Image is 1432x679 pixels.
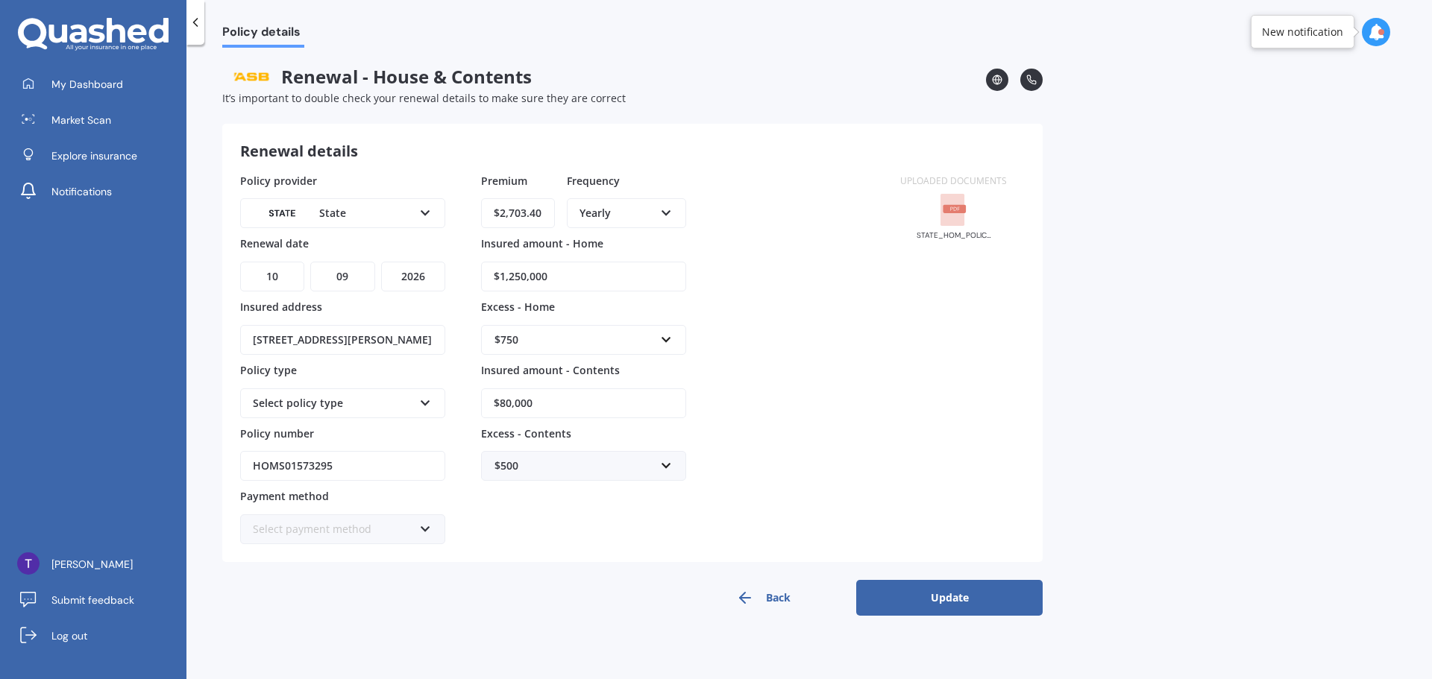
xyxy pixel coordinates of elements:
div: Yearly [580,205,654,221]
label: Uploaded documents [900,174,1007,187]
div: State [253,205,413,221]
span: Notifications [51,184,112,199]
button: Update [856,580,1043,616]
span: It’s important to double check your renewal details to make sure they are correct [222,91,626,105]
div: STATE_HOM_POLICY_SCHEDULE_HOMS01573295_20250822110409597.pdf [917,232,991,239]
span: Excess - Contents [481,426,571,440]
a: Submit feedback [11,585,186,615]
h3: Renewal details [240,142,358,161]
a: Market Scan [11,105,186,135]
span: Explore insurance [51,148,137,163]
div: $500 [494,458,655,474]
a: Notifications [11,177,186,206]
div: Select policy type [253,395,413,411]
span: Insured address [240,300,322,314]
button: Back [670,580,856,616]
span: Policy provider [240,173,317,187]
a: Explore insurance [11,141,186,171]
span: Policy details [222,25,304,45]
span: Insured amount - Home [481,236,603,250]
span: Market Scan [51,113,111,127]
span: Renewal - House & Contents [222,66,986,88]
input: Enter amount [481,262,686,291]
span: [PERSON_NAME] [51,557,133,572]
span: Insured amount - Contents [481,363,620,377]
div: New notification [1262,25,1343,40]
span: Submit feedback [51,593,134,607]
a: [PERSON_NAME] [11,549,186,579]
span: Renewal date [240,236,309,250]
img: ACg8ocKc8TGOoN8qYyu0NPDCHRcZk5wNuzM2ZpjgNccFVPon0LpLtw=s96-c [17,552,40,575]
input: Enter policy number [240,451,445,481]
span: Policy number [240,426,314,440]
input: Enter amount [481,388,686,418]
a: Log out [11,621,186,651]
div: Select payment method [253,521,413,537]
span: Policy type [240,363,297,377]
span: Frequency [567,173,620,187]
a: My Dashboard [11,69,186,99]
span: Log out [51,628,87,643]
span: Excess - Home [481,300,555,314]
span: Payment method [240,489,329,503]
input: Enter address [240,325,445,355]
img: ASB.png [222,66,281,88]
span: Premium [481,173,527,187]
span: My Dashboard [51,77,123,92]
div: $750 [494,332,655,348]
input: Enter amount [481,198,555,228]
img: State-text-1.webp [253,203,311,224]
